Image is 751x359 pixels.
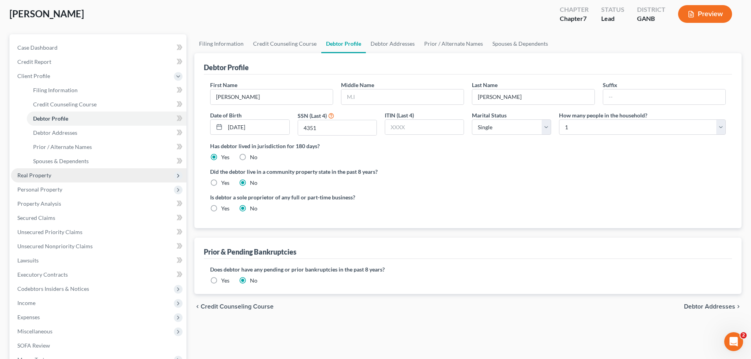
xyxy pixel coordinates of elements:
[210,81,237,89] label: First Name
[472,89,594,104] input: --
[27,83,186,97] a: Filing Information
[17,172,51,179] span: Real Property
[225,120,289,135] input: MM/DD/YYYY
[11,41,186,55] a: Case Dashboard
[678,5,732,23] button: Preview
[17,58,51,65] span: Credit Report
[9,8,84,19] span: [PERSON_NAME]
[385,111,414,119] label: ITIN (Last 4)
[221,277,229,285] label: Yes
[17,243,93,249] span: Unsecured Nonpriority Claims
[194,303,201,310] i: chevron_left
[221,205,229,212] label: Yes
[684,303,742,310] button: Debtor Addresses chevron_right
[341,89,464,104] input: M.I
[33,115,68,122] span: Debtor Profile
[11,239,186,253] a: Unsecured Nonpriority Claims
[210,167,726,176] label: Did the debtor live in a community property state in the past 8 years?
[11,211,186,225] a: Secured Claims
[211,89,333,104] input: --
[204,63,249,72] div: Debtor Profile
[11,55,186,69] a: Credit Report
[250,205,257,212] label: No
[210,265,726,273] label: Does debtor have any pending or prior bankruptcies in the past 8 years?
[27,140,186,154] a: Prior / Alternate Names
[17,186,62,193] span: Personal Property
[33,158,89,164] span: Spouses & Dependents
[17,214,55,221] span: Secured Claims
[684,303,735,310] span: Debtor Addresses
[385,120,464,135] input: XXXX
[33,143,92,150] span: Prior / Alternate Names
[210,142,726,150] label: Has debtor lived in jurisdiction for 180 days?
[17,328,52,335] span: Miscellaneous
[27,112,186,126] a: Debtor Profile
[637,14,665,23] div: GANB
[27,126,186,140] a: Debtor Addresses
[603,81,617,89] label: Suffix
[601,14,624,23] div: Lead
[488,34,553,53] a: Spouses & Dependents
[472,81,498,89] label: Last Name
[724,332,743,351] iframe: Intercom live chat
[250,179,257,187] label: No
[17,73,50,79] span: Client Profile
[17,229,82,235] span: Unsecured Priority Claims
[194,34,248,53] a: Filing Information
[33,87,78,93] span: Filing Information
[204,247,296,257] div: Prior & Pending Bankruptcies
[17,257,39,264] span: Lawsuits
[221,153,229,161] label: Yes
[17,299,35,306] span: Income
[27,154,186,168] a: Spouses & Dependents
[17,285,89,292] span: Codebtors Insiders & Notices
[221,179,229,187] label: Yes
[248,34,321,53] a: Credit Counseling Course
[735,303,742,310] i: chevron_right
[250,153,257,161] label: No
[11,225,186,239] a: Unsecured Priority Claims
[194,303,274,310] button: chevron_left Credit Counseling Course
[419,34,488,53] a: Prior / Alternate Names
[17,271,68,278] span: Executory Contracts
[740,332,747,339] span: 2
[341,81,374,89] label: Middle Name
[210,111,242,119] label: Date of Birth
[17,200,61,207] span: Property Analysis
[17,342,50,349] span: SOFA Review
[637,5,665,14] div: District
[210,193,464,201] label: Is debtor a sole proprietor of any full or part-time business?
[583,15,587,22] span: 7
[201,303,274,310] span: Credit Counseling Course
[17,314,40,320] span: Expenses
[33,101,97,108] span: Credit Counseling Course
[321,34,366,53] a: Debtor Profile
[472,111,507,119] label: Marital Status
[601,5,624,14] div: Status
[560,5,589,14] div: Chapter
[559,111,647,119] label: How many people in the household?
[298,112,327,120] label: SSN (Last 4)
[11,197,186,211] a: Property Analysis
[11,253,186,268] a: Lawsuits
[603,89,725,104] input: --
[11,339,186,353] a: SOFA Review
[250,277,257,285] label: No
[11,268,186,282] a: Executory Contracts
[560,14,589,23] div: Chapter
[17,44,58,51] span: Case Dashboard
[298,120,376,135] input: XXXX
[33,129,77,136] span: Debtor Addresses
[366,34,419,53] a: Debtor Addresses
[27,97,186,112] a: Credit Counseling Course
